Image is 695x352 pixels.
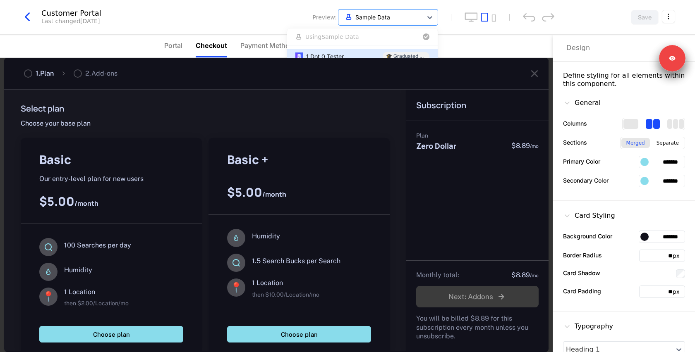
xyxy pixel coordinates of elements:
[563,119,587,128] label: Columns
[64,300,129,307] span: then $2.00 / Location / mo
[416,141,456,151] span: Zero Dollar
[295,52,303,60] img: Company logo
[563,211,615,221] div: Card Styling
[652,138,684,148] div: Separate
[465,12,478,22] button: desktop
[448,292,506,302] div: Next : Addons
[252,257,340,266] span: 1.5 Search Bucks per Search
[164,40,182,50] span: Portal
[227,278,245,297] span: 📍
[39,326,183,342] button: Choose plan
[64,241,131,250] span: 100 Searches per day
[305,34,359,40] span: Using Sample Data
[523,13,535,21] div: undo
[563,138,587,147] label: Sections
[662,10,675,23] button: Select action
[631,10,659,25] button: Save
[313,13,337,21] span: Preview:
[542,13,554,21] div: redo
[563,157,600,166] label: Primary Color
[623,119,638,129] div: 1 columns
[85,69,117,78] div: 2 . Add-ons
[563,321,613,331] div: Typography
[563,176,609,185] label: Secondary Color
[64,288,129,297] span: 1 Location
[667,119,684,129] div: 3 columns
[481,12,488,22] button: tablet
[252,232,280,241] span: Humidity
[673,252,685,260] div: px
[227,151,268,168] span: Basic +
[563,287,601,295] label: Card Padding
[563,232,612,240] label: Background Color
[41,17,100,25] div: Last changed [DATE]
[227,254,245,272] i: search
[566,43,590,53] div: Design
[383,52,429,60] div: 🎓 Graduated Tiered
[563,71,685,88] div: Define styling for all elements within this component.
[646,119,660,129] div: 2 columns
[563,98,601,108] div: General
[196,40,227,50] span: Checkout
[416,286,539,307] button: Next: Addons
[227,184,262,200] span: $5.00
[673,288,685,296] div: px
[227,229,245,247] i: water-drop
[563,269,600,277] label: Card Shadow
[227,326,371,342] button: Choose plan
[416,314,528,340] span: You will be billed $8.89 for this subscription every month unless you unsubscribe.
[252,278,319,288] span: 1 Location
[306,52,344,61] div: 1 Dot 0 Tester
[621,138,650,148] div: Merged
[416,132,428,139] span: Plan
[252,291,319,299] span: then $10.00 / Location / mo
[566,35,682,61] div: Choose Sub Page
[262,190,286,199] span: / month
[563,251,602,259] label: Border Radius
[41,10,101,17] div: Customer Portal
[416,100,466,111] h3: Subscription
[240,40,294,50] span: Payment Method
[39,175,144,183] span: Our entry-level plan for new users
[416,271,459,279] span: Monthly total :
[294,32,431,42] button: UsingSample Data
[491,14,496,22] button: mobile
